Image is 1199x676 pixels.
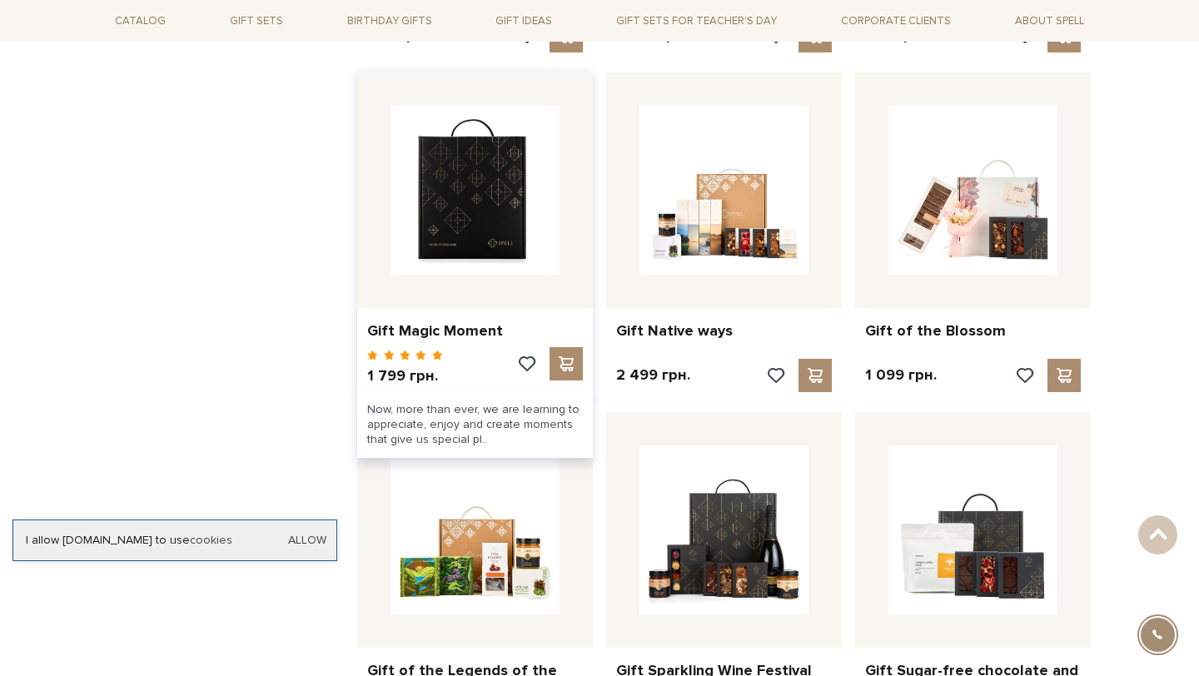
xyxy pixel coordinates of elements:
a: About Spell [1008,8,1091,34]
a: cookies [190,533,232,547]
a: Birthday gifts [341,8,439,34]
a: Corporate clients [834,7,958,35]
img: Gift Magic Moment [391,106,560,275]
a: Gift Native ways [616,321,832,340]
p: 1 099 грн. [865,365,937,385]
a: Catalog [108,8,172,34]
a: Gift Magic Moment [367,321,583,340]
a: Gift of the Blossom [865,321,1081,340]
a: Gift ideas [489,8,559,34]
p: 2 499 грн. [616,365,690,385]
p: 1 799 грн. [367,366,443,385]
a: Gift sets [223,8,290,34]
a: Allow [288,533,326,548]
div: I allow [DOMAIN_NAME] to use [13,533,336,548]
a: Gift sets for Teacher's Day [609,7,784,35]
div: Now, more than ever, we are learning to appreciate, enjoy and create moments that give us special... [357,392,593,458]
